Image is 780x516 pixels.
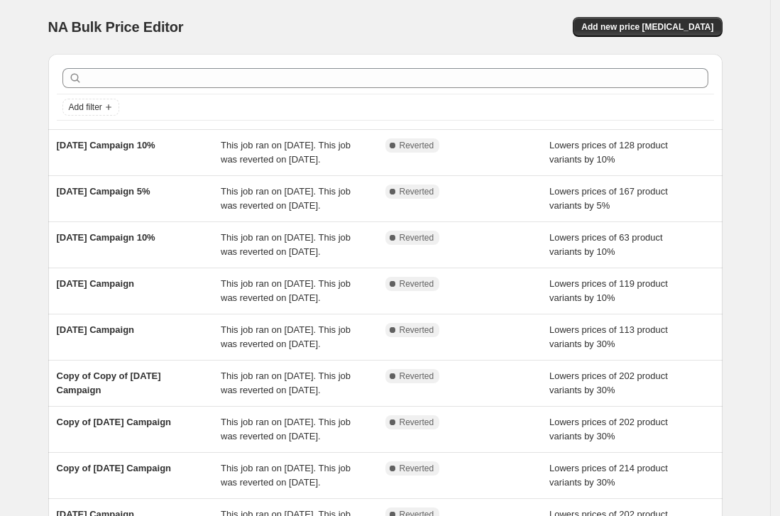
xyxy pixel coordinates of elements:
span: Lowers prices of 113 product variants by 30% [549,324,668,349]
span: Lowers prices of 214 product variants by 30% [549,463,668,488]
span: This job ran on [DATE]. This job was reverted on [DATE]. [221,186,351,211]
span: Reverted [400,370,434,382]
span: Lowers prices of 63 product variants by 10% [549,232,663,257]
span: [DATE] Campaign 10% [57,232,155,243]
span: This job ran on [DATE]. This job was reverted on [DATE]. [221,417,351,441]
span: Reverted [400,463,434,474]
span: Add new price [MEDICAL_DATA] [581,21,713,33]
span: Reverted [400,140,434,151]
button: Add filter [62,99,119,116]
span: Copy of [DATE] Campaign [57,463,172,473]
span: Lowers prices of 202 product variants by 30% [549,370,668,395]
span: [DATE] Campaign [57,278,135,289]
span: Add filter [69,101,102,113]
span: This job ran on [DATE]. This job was reverted on [DATE]. [221,232,351,257]
span: [DATE] Campaign 5% [57,186,150,197]
span: Reverted [400,324,434,336]
span: This job ran on [DATE]. This job was reverted on [DATE]. [221,324,351,349]
span: Lowers prices of 167 product variants by 5% [549,186,668,211]
span: This job ran on [DATE]. This job was reverted on [DATE]. [221,278,351,303]
span: This job ran on [DATE]. This job was reverted on [DATE]. [221,463,351,488]
span: Reverted [400,186,434,197]
span: [DATE] Campaign [57,324,135,335]
span: Lowers prices of 202 product variants by 30% [549,417,668,441]
span: [DATE] Campaign 10% [57,140,155,150]
span: This job ran on [DATE]. This job was reverted on [DATE]. [221,140,351,165]
span: Reverted [400,232,434,243]
span: This job ran on [DATE]. This job was reverted on [DATE]. [221,370,351,395]
span: Copy of [DATE] Campaign [57,417,172,427]
span: Lowers prices of 119 product variants by 10% [549,278,668,303]
span: Copy of Copy of [DATE] Campaign [57,370,161,395]
span: NA Bulk Price Editor [48,19,184,35]
span: Reverted [400,417,434,428]
span: Reverted [400,278,434,290]
span: Lowers prices of 128 product variants by 10% [549,140,668,165]
button: Add new price [MEDICAL_DATA] [573,17,722,37]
